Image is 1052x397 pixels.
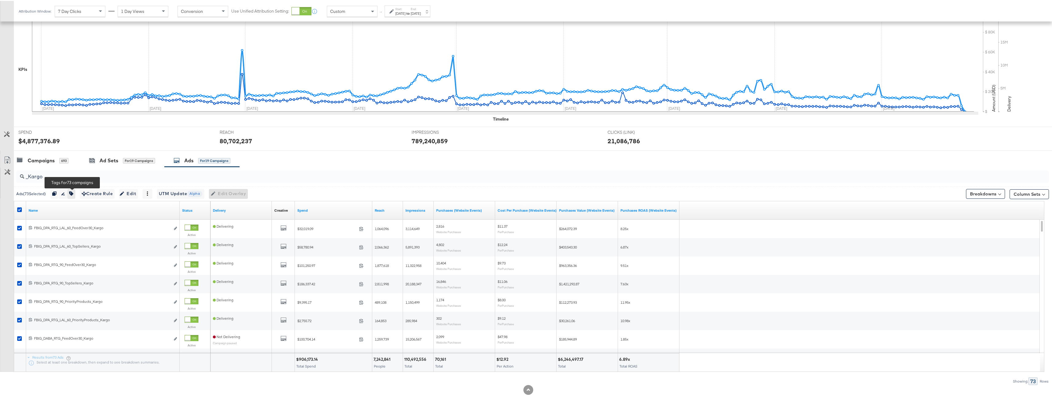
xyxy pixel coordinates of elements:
[185,306,198,310] label: Active
[620,363,637,368] span: Total ROAS
[498,248,514,251] sub: Per Purchase
[1010,188,1049,198] button: Column Sets
[375,281,389,285] span: 2,811,998
[330,8,345,13] span: Custom
[18,8,52,13] div: Attribution Window:
[436,229,461,233] sub: Website Purchases
[185,232,198,236] label: Active
[297,225,357,230] span: $32,019.09
[559,318,575,322] span: $30,261.06
[119,188,138,198] button: Edit
[34,335,170,340] div: FBIG_DABA_RTG_FeedOver30_Kargo
[404,356,428,361] div: 110,492,556
[18,66,27,71] div: KPIs
[558,356,585,361] div: $6,246,497.17
[34,317,170,322] div: FBIG_DPA_RTG_LAL_60_PriorityProducts_Kargo
[220,136,252,145] div: 80,702,237
[34,298,170,303] div: FBIG_DPA_RTG_90_PriorityProducts_Kargo
[559,336,577,341] span: $185,944.89
[1028,376,1038,384] div: 73
[411,10,421,15] div: [DATE]
[213,260,233,264] span: Delivering
[405,336,421,341] span: 15,206,567
[436,284,461,288] sub: Website Purchases
[297,207,370,212] a: The total amount spent to date.
[559,299,577,304] span: $112,273.93
[121,189,136,197] span: Edit
[297,262,357,267] span: $101,250.97
[498,278,507,283] span: $11.06
[436,315,442,320] span: 302
[58,8,81,13] span: 7 Day Clicks
[185,287,198,291] label: Active
[620,336,628,341] span: 1.85x
[213,340,237,344] sub: Campaign paused
[559,281,579,285] span: $1,421,292.87
[498,223,507,228] span: $11.37
[213,315,233,320] span: Delivering
[498,321,514,325] sub: Per Purchase
[185,269,198,273] label: Active
[620,262,628,267] span: 9.51x
[436,223,444,228] span: 2,816
[966,188,1005,198] button: Breakdowns
[296,356,320,361] div: $906,173.14
[405,299,420,304] span: 1,150,499
[498,284,514,288] sub: Per Purchase
[498,260,506,264] span: $9.73
[620,207,677,212] a: The total value of the purchase actions divided by spend tracked by your Custom Audience pixel on...
[213,207,269,212] a: Reflects the ability of your Ad to achieve delivery.
[220,129,266,134] span: REACH
[435,363,443,368] span: Total
[59,157,68,163] div: 693
[405,225,420,230] span: 3,114,649
[213,333,240,338] span: Not Delivering
[405,10,411,15] strong: to
[34,261,170,266] div: FBIG_DPA_RTG_90_FeedOver30_Kargo
[493,115,509,121] div: Timeline
[296,363,316,368] span: Total Spend
[395,6,405,10] label: Start:
[18,129,65,134] span: SPEND
[497,363,514,368] span: Per Action
[436,278,446,283] span: 16,846
[375,207,401,212] a: The number of people your ad was served to.
[121,8,144,13] span: 1 Day Views
[559,244,577,249] span: $403,543.30
[375,318,386,322] span: 164,853
[28,156,55,163] div: Campaigns
[375,244,389,249] span: 2,066,362
[159,189,202,197] span: UTM Update
[405,244,420,249] span: 5,891,393
[213,241,233,246] span: Delivering
[405,207,431,212] a: The number of times your ad was served. On mobile apps an ad is counted as served the first time ...
[498,207,557,212] a: The average cost for each purchase tracked by your Custom Audience pixel on your website after pe...
[405,262,421,267] span: 11,322,958
[436,207,493,212] a: The number of times a purchase was made tracked by your Custom Audience pixel on your website aft...
[24,167,950,179] input: Search Ad Name, ID or Objective
[34,243,170,248] div: FBIG_DPA_RTG_LAL_60_TopSellers_Kargo
[436,266,461,270] sub: Website Purchases
[185,250,198,254] label: Active
[436,303,461,306] sub: Website Purchases
[608,129,654,134] span: CLICKS (LINK)
[559,262,577,267] span: $963,356.36
[498,333,507,338] span: $47.98
[498,229,514,233] sub: Per Purchase
[620,244,628,249] span: 6.87x
[498,297,506,301] span: $8.00
[498,266,514,270] sub: Per Purchase
[274,207,288,212] a: Shows the creative associated with your ad.
[297,299,357,304] span: $9,395.17
[436,321,461,325] sub: Website Purchases
[181,8,203,13] span: Conversion
[559,207,616,212] a: The total value of the purchase actions tracked by your Custom Audience pixel on your website aft...
[378,10,384,13] span: ↑
[436,340,461,343] sub: Website Purchases
[297,318,357,322] span: $2,755.72
[1006,95,1012,111] text: Delivery
[559,225,577,230] span: $264,072.39
[213,278,233,283] span: Delivering
[297,336,357,341] span: $100,704.14
[436,241,444,246] span: 4,802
